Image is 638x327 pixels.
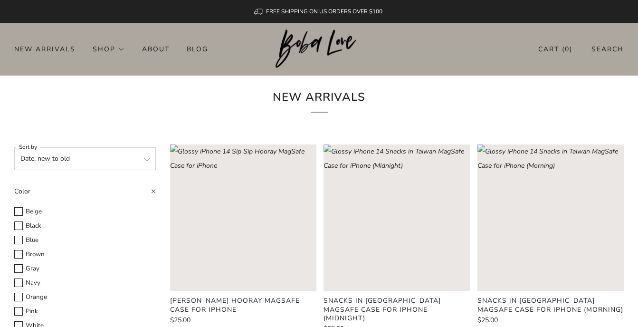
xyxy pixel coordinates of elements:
img: Boba Love [276,29,362,68]
a: New Arrivals [14,41,76,57]
span: FREE SHIPPING ON US ORDERS OVER $100 [266,8,382,15]
product-card-title: [PERSON_NAME] Hooray MagSafe Case for iPhone [170,296,300,314]
a: Snacks in [GEOGRAPHIC_DATA] MagSafe Case for iPhone (Midnight) [324,297,470,323]
span: Color [14,187,30,196]
h1: New Arrivals [188,87,450,113]
span: $25.00 [170,316,190,325]
a: Glossy iPhone 14 Snacks in Taiwan MagSafe Case for iPhone (Morning) Loading image: Glossy iPhone ... [477,144,624,291]
label: Pink [14,306,156,317]
label: Orange [14,292,156,303]
a: [PERSON_NAME] Hooray MagSafe Case for iPhone [170,297,316,314]
span: $25.00 [477,316,498,325]
a: Boba Love [276,29,362,69]
product-card-title: Snacks in [GEOGRAPHIC_DATA] MagSafe Case for iPhone (Midnight) [324,296,441,322]
label: Navy [14,278,156,289]
label: Gray [14,263,156,274]
a: Snacks in [GEOGRAPHIC_DATA] MagSafe Case for iPhone (Morning) [477,297,624,314]
a: Glossy iPhone 14 Sip Sip Hooray MagSafe Case for iPhone Loading image: Glossy iPhone 14 Sip Sip H... [170,144,316,291]
a: Search [591,41,624,57]
a: Glossy iPhone 14 Snacks in Taiwan MagSafe Case for iPhone (Midnight) Loading image: Glossy iPhone... [324,144,470,291]
a: $25.00 [170,317,316,324]
a: Cart [538,41,572,57]
product-card-title: Snacks in [GEOGRAPHIC_DATA] MagSafe Case for iPhone (Morning) [477,296,623,314]
a: Shop [93,41,125,57]
label: Black [14,221,156,231]
summary: Color [14,184,156,204]
label: Brown [14,249,156,260]
a: $25.00 [477,317,624,324]
label: Beige [14,206,156,217]
a: Blog [187,41,208,57]
label: Blue [14,235,156,246]
items-count: 0 [565,45,570,54]
a: About [142,41,170,57]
